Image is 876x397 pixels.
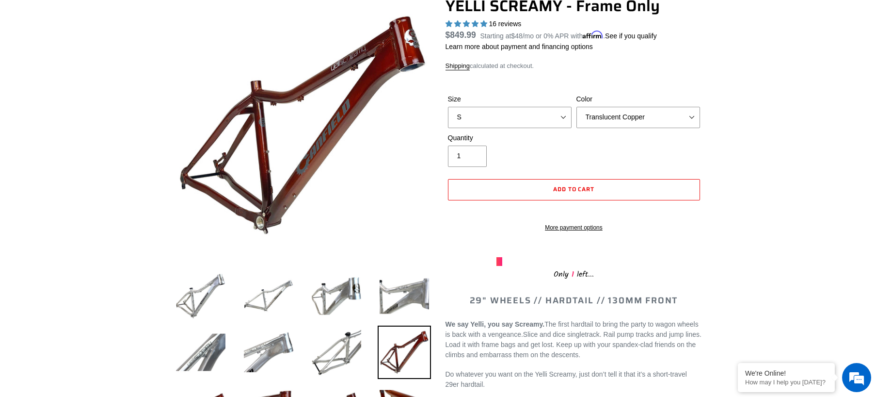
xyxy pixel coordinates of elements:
img: Load image into Gallery viewer, YELLI SCREAMY - Frame Only [242,269,295,323]
img: Load image into Gallery viewer, YELLI SCREAMY - Frame Only [174,269,227,323]
span: 16 reviews [489,20,521,28]
span: $849.99 [446,30,476,40]
button: Add to cart [448,179,700,200]
span: Add to cart [553,184,595,194]
label: Color [576,94,700,104]
img: Load image into Gallery viewer, YELLI SCREAMY - Frame Only [378,269,431,323]
a: More payment options [448,223,700,232]
b: We say Yelli, you say Screamy. [446,320,545,328]
span: Affirm [583,31,603,39]
img: Load image into Gallery viewer, YELLI SCREAMY - Frame Only [310,326,363,379]
div: calculated at checkout. [446,61,702,71]
img: Load image into Gallery viewer, YELLI SCREAMY - Frame Only [310,269,363,323]
p: Slice and dice singletrack. Rail pump tracks and jump lines. Load it with frame bags and get lost... [446,319,702,360]
span: 5.00 stars [446,20,489,28]
a: Learn more about payment and financing options [446,43,593,50]
p: How may I help you today? [745,379,828,386]
span: Do whatever you want on the Yelli Screamy, just don’t tell it that it’s a short-travel 29er hardt... [446,370,687,388]
span: $48 [511,32,522,40]
span: 29" WHEELS // HARDTAIL // 130MM FRONT [470,294,678,307]
a: Shipping [446,62,470,70]
label: Quantity [448,133,572,143]
div: Only left... [496,266,652,281]
img: Load image into Gallery viewer, YELLI SCREAMY - Frame Only [378,326,431,379]
p: Starting at /mo or 0% APR with . [480,29,657,41]
img: Load image into Gallery viewer, YELLI SCREAMY - Frame Only [242,326,295,379]
a: See if you qualify - Learn more about Affirm Financing (opens in modal) [605,32,657,40]
span: 1 [569,268,577,281]
label: Size [448,94,572,104]
img: Load image into Gallery viewer, YELLI SCREAMY - Frame Only [174,326,227,379]
div: We're Online! [745,369,828,377]
span: The first hardtail to bring the party to wagon wheels is back with a vengeance. [446,320,699,338]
